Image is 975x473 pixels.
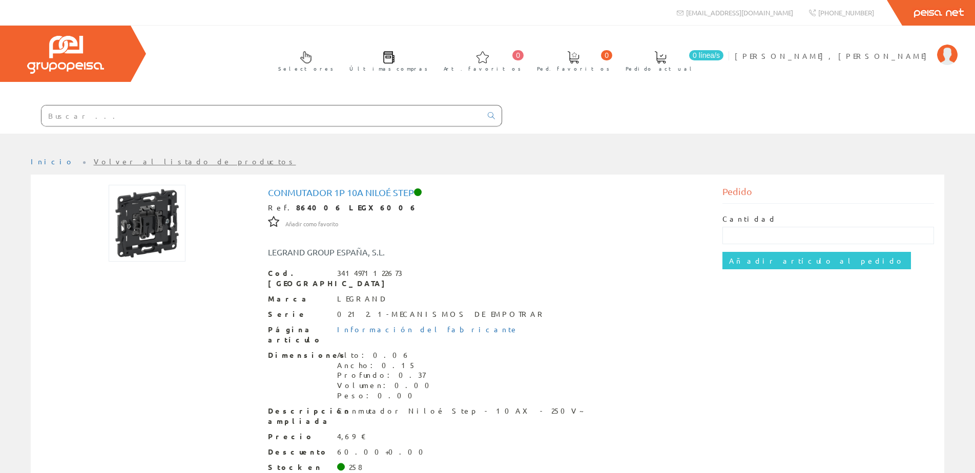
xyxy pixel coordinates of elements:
[349,63,428,74] span: Últimas compras
[268,294,329,304] span: Marca
[512,50,524,60] span: 0
[31,157,74,166] a: Inicio
[94,157,296,166] a: Volver al listado de productos
[27,36,104,74] img: Grupo Peisa
[444,63,521,74] span: Art. favoritos
[337,447,429,457] div: 60.00+0.00
[337,432,366,442] div: 4,69 €
[337,325,518,334] a: Información del fabricante
[296,203,417,212] strong: 864006 LEGX6006
[337,370,435,380] div: Profundo: 0.37
[722,214,777,224] label: Cantidad
[268,268,329,289] span: Cod. [GEOGRAPHIC_DATA]
[337,294,387,304] div: LEGRAND
[337,309,546,319] div: 021 2.1-MECANISMOS DE EMPOTRAR
[268,406,329,426] span: Descripción ampliada
[268,187,707,198] h1: Conmutador 1p 10a Niloé Step
[337,380,435,391] div: Volumen: 0.00
[42,105,482,126] input: Buscar ...
[735,42,958,52] a: [PERSON_NAME], [PERSON_NAME]
[260,246,525,258] div: LEGRAND GROUP ESPAÑA, S.L.
[268,350,329,360] span: Dimensiones
[337,268,402,278] div: 3414971122673
[722,252,911,269] input: Añadir artículo al pedido
[601,50,612,60] span: 0
[686,8,793,17] span: [EMAIL_ADDRESS][DOMAIN_NAME]
[337,350,435,360] div: Alto: 0.06
[268,325,329,345] span: Página artículo
[268,309,329,319] span: Serie
[689,50,723,60] span: 0 línea/s
[109,185,185,262] img: Foto artículo Conmutador 1p 10a Niloé Step (150x150)
[818,8,874,17] span: [PHONE_NUMBER]
[268,42,339,78] a: Selectores
[268,203,707,213] div: Ref.
[285,220,338,228] span: Añadir como favorito
[285,219,338,228] a: Añadir como favorito
[735,51,932,61] span: [PERSON_NAME], [PERSON_NAME]
[722,185,934,204] div: Pedido
[268,432,329,442] span: Precio
[337,391,435,401] div: Peso: 0.00
[626,63,695,74] span: Pedido actual
[278,63,334,74] span: Selectores
[537,63,610,74] span: Ped. favoritos
[337,360,435,371] div: Ancho: 0.15
[337,406,585,416] div: Conmutador Niloé Step - 10AX - 250V~
[268,447,329,457] span: Descuento
[339,42,433,78] a: Últimas compras
[349,462,362,472] div: 258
